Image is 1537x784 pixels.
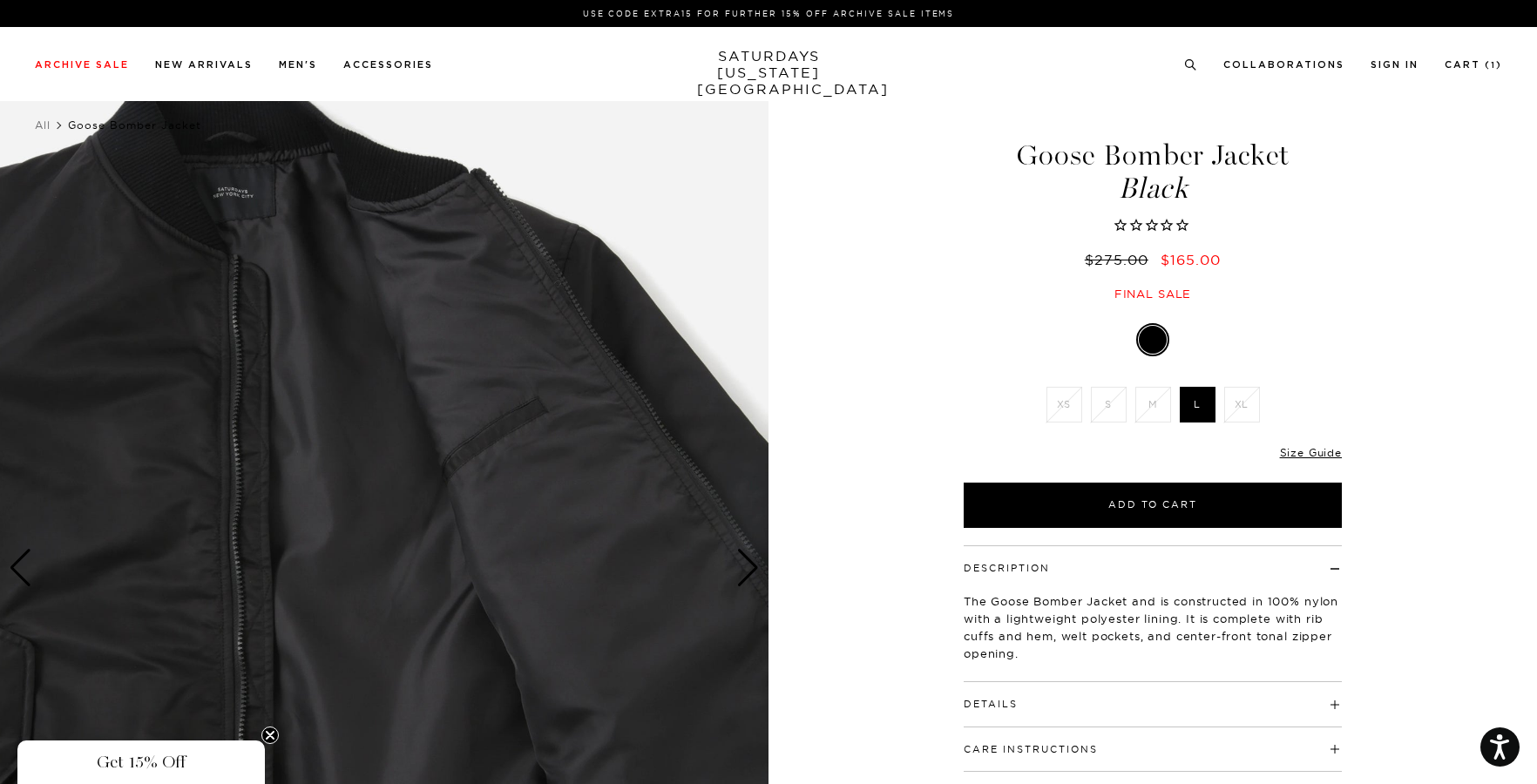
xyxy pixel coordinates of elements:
span: Get 15% Off [97,752,186,773]
button: Details [964,700,1018,709]
a: Men's [279,60,317,70]
div: Final sale [961,287,1344,301]
div: Next slide [736,549,760,587]
a: Archive Sale [35,60,129,70]
span: Black [961,174,1344,203]
p: The Goose Bomber Jacket and is constructed in 100% nylon with a lightweight polyester lining. It ... [964,592,1342,662]
a: Sign In [1371,60,1419,70]
a: All [35,118,51,132]
a: Size Guide [1280,446,1342,459]
p: Use Code EXTRA15 for Further 15% Off Archive Sale Items [42,7,1495,20]
span: Rated 0.0 out of 5 stars 0 reviews [961,217,1344,235]
label: Black [1139,326,1167,354]
a: SATURDAYS[US_STATE][GEOGRAPHIC_DATA] [697,48,841,98]
small: 1 [1491,62,1496,70]
del: $275.00 [1085,251,1155,268]
div: Get 15% OffClose teaser [17,740,265,784]
a: Cart (1) [1445,60,1502,70]
a: Collaborations [1223,60,1344,70]
button: Close teaser [261,727,279,744]
button: Care Instructions [964,745,1098,754]
div: Previous slide [9,549,32,587]
button: Add to Cart [964,483,1342,528]
button: Description [964,564,1050,573]
h1: Goose Bomber Jacket [961,141,1344,203]
label: L [1180,387,1215,422]
a: New Arrivals [155,60,253,70]
a: Accessories [343,60,433,70]
span: Goose Bomber Jacket [68,118,201,132]
span: $165.00 [1161,251,1221,268]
